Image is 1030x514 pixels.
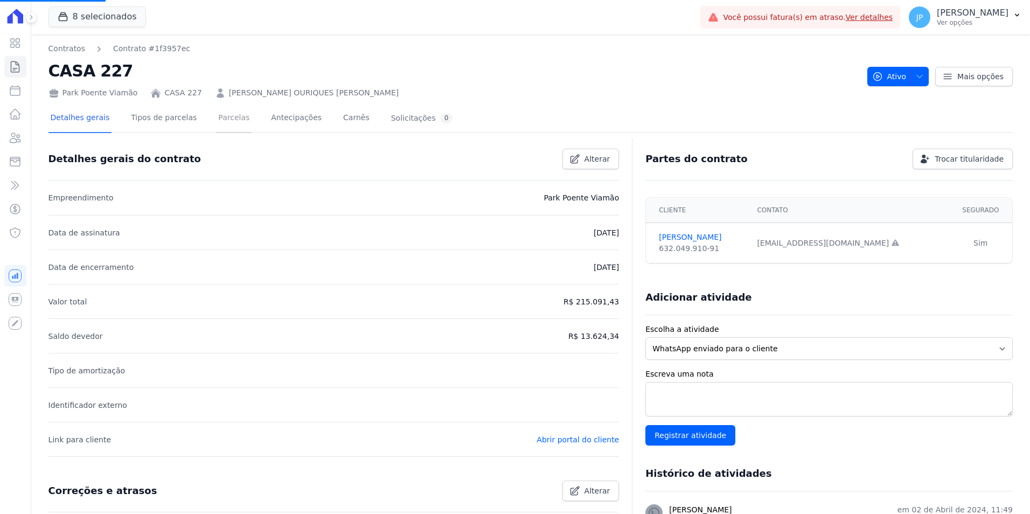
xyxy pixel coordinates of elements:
p: Data de assinatura [48,226,120,239]
h2: CASA 227 [48,59,859,83]
a: [PERSON_NAME] [659,232,744,243]
span: Trocar titularidade [935,154,1004,164]
button: JP [PERSON_NAME] Ver opções [900,2,1030,32]
span: Ativo [872,67,907,86]
a: Antecipações [269,105,324,133]
h3: Adicionar atividade [645,291,751,304]
a: Contratos [48,43,85,54]
h3: Histórico de atividades [645,467,771,480]
a: Contrato #1f3957ec [113,43,190,54]
a: Mais opções [935,67,1013,86]
a: Solicitações0 [389,105,455,133]
div: Solicitações [391,113,453,123]
p: Ver opções [937,18,1008,27]
p: Data de encerramento [48,261,134,274]
input: Registrar atividade [645,425,735,446]
label: Escreva uma nota [645,369,1013,380]
a: Ver detalhes [846,13,893,22]
p: Empreendimento [48,191,114,204]
button: Ativo [867,67,929,86]
a: Carnês [341,105,372,133]
p: Valor total [48,295,87,308]
button: 8 selecionados [48,6,146,27]
a: Tipos de parcelas [129,105,199,133]
a: CASA 227 [164,87,201,99]
h3: Correções e atrasos [48,484,157,497]
a: Alterar [562,149,620,169]
p: Identificador externo [48,399,127,412]
th: Segurado [949,198,1012,223]
p: R$ 13.624,34 [568,330,619,343]
a: Trocar titularidade [913,149,1013,169]
p: [PERSON_NAME] [937,8,1008,18]
h3: Partes do contrato [645,152,748,165]
div: 632.049.910-91 [659,243,744,254]
div: 0 [440,113,453,123]
p: Park Poente Viamão [544,191,619,204]
p: Saldo devedor [48,330,103,343]
a: Alterar [562,481,620,501]
p: [DATE] [594,261,619,274]
span: Alterar [584,485,610,496]
a: Detalhes gerais [48,105,112,133]
span: Você possui fatura(s) em atraso. [723,12,893,23]
td: Sim [949,223,1012,263]
nav: Breadcrumb [48,43,190,54]
div: Park Poente Viamão [48,87,138,99]
h3: Detalhes gerais do contrato [48,152,201,165]
nav: Breadcrumb [48,43,859,54]
span: JP [916,13,923,21]
p: Tipo de amortização [48,364,126,377]
p: R$ 215.091,43 [563,295,619,308]
p: Link para cliente [48,433,111,446]
a: [PERSON_NAME] OURIQUES [PERSON_NAME] [229,87,399,99]
th: Cliente [646,198,750,223]
a: Abrir portal do cliente [537,435,619,444]
th: Contato [750,198,949,223]
div: [EMAIL_ADDRESS][DOMAIN_NAME] [757,238,942,249]
p: [DATE] [594,226,619,239]
label: Escolha a atividade [645,324,1013,335]
a: Parcelas [216,105,252,133]
span: Mais opções [957,71,1004,82]
span: Alterar [584,154,610,164]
